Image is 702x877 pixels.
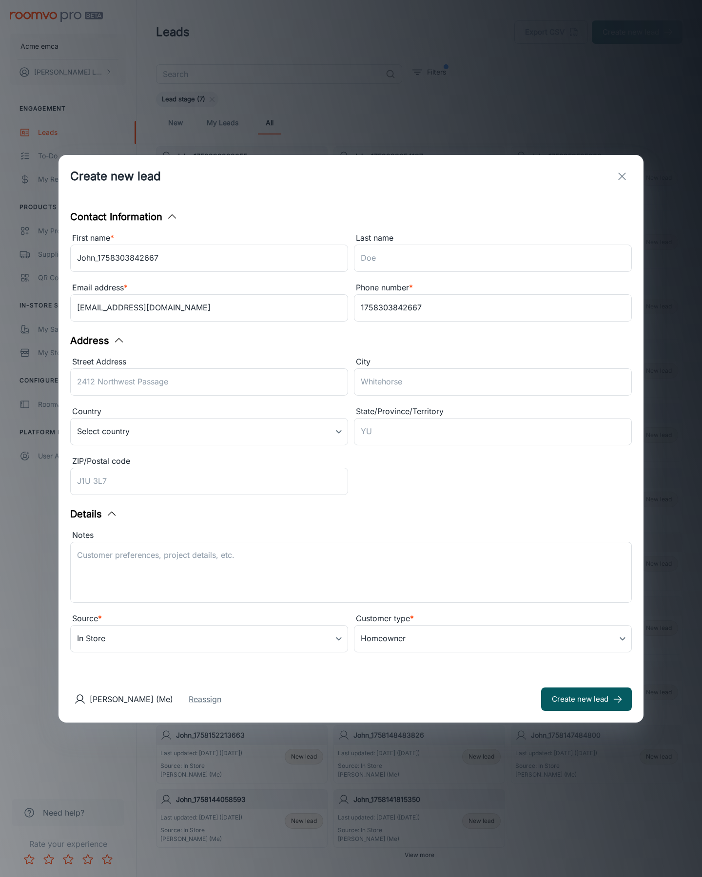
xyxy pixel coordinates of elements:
[70,418,348,445] div: Select country
[354,405,632,418] div: State/Province/Territory
[70,507,117,521] button: Details
[70,245,348,272] input: John
[70,405,348,418] div: Country
[354,232,632,245] div: Last name
[541,687,632,711] button: Create new lead
[70,168,161,185] h1: Create new lead
[70,282,348,294] div: Email address
[354,356,632,368] div: City
[354,418,632,445] input: YU
[70,333,125,348] button: Address
[90,693,173,705] p: [PERSON_NAME] (Me)
[70,625,348,652] div: In Store
[354,612,632,625] div: Customer type
[354,625,632,652] div: Homeowner
[354,368,632,396] input: Whitehorse
[70,294,348,322] input: myname@example.com
[354,294,632,322] input: +1 439-123-4567
[70,455,348,468] div: ZIP/Postal code
[70,368,348,396] input: 2412 Northwest Passage
[189,693,221,705] button: Reassign
[354,282,632,294] div: Phone number
[70,232,348,245] div: First name
[70,612,348,625] div: Source
[612,167,632,186] button: exit
[70,356,348,368] div: Street Address
[70,468,348,495] input: J1U 3L7
[70,210,178,224] button: Contact Information
[70,529,632,542] div: Notes
[354,245,632,272] input: Doe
